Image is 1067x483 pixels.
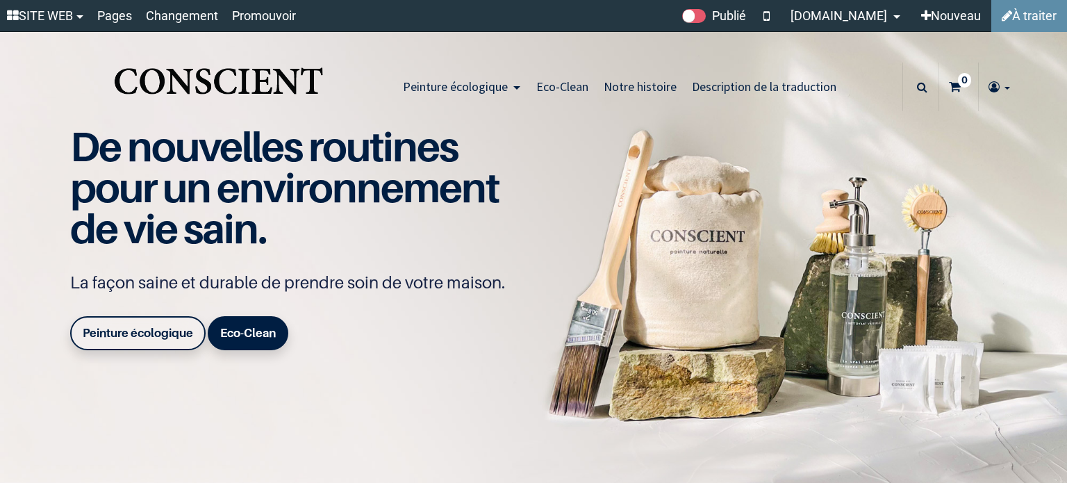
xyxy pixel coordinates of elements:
font: Changement [146,8,218,23]
font: Eco-Clean [220,326,276,340]
a: Peinture écologique [70,316,206,350]
font: Promouvoir [232,8,296,23]
font: SITE WEB [19,8,73,23]
font: Peinture écologique [83,326,193,340]
font: Description de la traduction [692,79,836,95]
font: Publié [712,8,746,23]
a: 0 [939,63,978,111]
font: Notre histoire [604,79,677,95]
font: De nouvelles routines pour un environnement de vie sain. [70,122,499,253]
font: À traiter [1012,8,1057,23]
font: 0 [961,74,968,85]
img: Conscient.nl [111,60,326,115]
font: Peinture écologique [403,79,508,95]
font: Nouveau [931,8,981,23]
a: Peinture écologique [395,63,528,111]
font: Pages [97,8,132,23]
font: [DOMAIN_NAME] [791,8,887,23]
a: Eco-Clean [208,316,288,350]
font: Eco-Clean [536,79,588,95]
a: Logo de Conscient.nl [111,60,326,115]
font: La façon saine et durable de prendre soin de votre maison. [70,272,505,293]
